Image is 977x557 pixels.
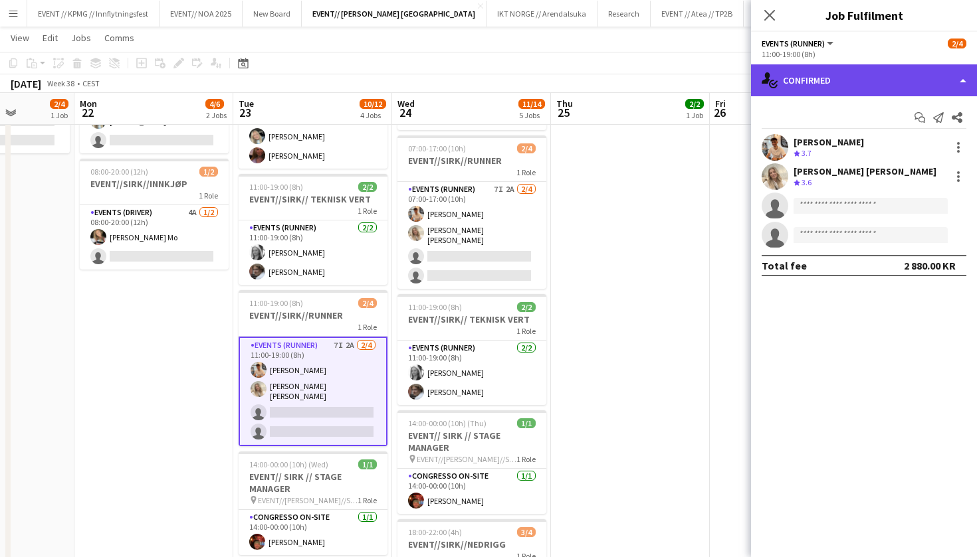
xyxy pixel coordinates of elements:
[397,469,546,514] app-card-role: Congresso On-site1/114:00-00:00 (10h)[PERSON_NAME]
[239,337,387,446] app-card-role: Events (Runner)7I2A2/411:00-19:00 (8h)[PERSON_NAME][PERSON_NAME] [PERSON_NAME]
[762,259,807,272] div: Total fee
[395,105,415,120] span: 24
[751,64,977,96] div: Confirmed
[904,259,956,272] div: 2 880.00 KR
[360,99,386,109] span: 10/12
[517,418,536,428] span: 1/1
[686,110,703,120] div: 1 Job
[597,1,651,27] button: Research
[80,98,97,110] span: Mon
[66,29,96,46] a: Jobs
[51,110,68,120] div: 1 Job
[82,78,100,88] div: CEST
[249,298,303,308] span: 11:00-19:00 (8h)
[249,459,328,469] span: 14:00-00:00 (10h) (Wed)
[104,32,134,44] span: Comms
[802,148,812,158] span: 3.7
[397,538,546,550] h3: EVENT//SIRK//NEDRIGG
[516,167,536,177] span: 1 Role
[794,165,936,177] div: [PERSON_NAME] [PERSON_NAME]
[487,1,597,27] button: IKT NORGE // Arendalsuka
[80,205,229,270] app-card-role: Events (Driver)4A1/208:00-20:00 (12h)[PERSON_NAME] Mo
[199,167,218,177] span: 1/2
[948,39,966,48] span: 2/4
[90,167,148,177] span: 08:00-20:00 (12h)
[11,77,41,90] div: [DATE]
[417,454,516,464] span: EVENT//[PERSON_NAME]//STAGE MANAGER
[762,49,966,59] div: 11:00-19:00 (8h)
[397,182,546,289] app-card-role: Events (Runner)7I2A2/407:00-17:00 (10h)[PERSON_NAME][PERSON_NAME] [PERSON_NAME]
[205,99,224,109] span: 4/6
[239,309,387,321] h3: EVENT//SIRK//RUNNER
[239,510,387,555] app-card-role: Congresso On-site1/114:00-00:00 (10h)[PERSON_NAME]
[519,110,544,120] div: 5 Jobs
[358,459,377,469] span: 1/1
[397,135,546,289] app-job-card: 07:00-17:00 (10h)2/4EVENT//SIRK//RUNNER1 RoleEvents (Runner)7I2A2/407:00-17:00 (10h)[PERSON_NAME]...
[5,29,35,46] a: View
[237,105,254,120] span: 23
[397,313,546,325] h3: EVENT//SIRK// TEKNISK VERT
[802,177,812,187] span: 3.6
[408,418,487,428] span: 14:00-00:00 (10h) (Thu)
[794,136,864,148] div: [PERSON_NAME]
[713,105,726,120] span: 26
[249,182,303,192] span: 11:00-19:00 (8h)
[744,1,871,27] button: EVENT // Atea Community 2025
[239,471,387,495] h3: EVENT// SIRK // STAGE MANAGER
[397,98,415,110] span: Wed
[358,322,377,332] span: 1 Role
[516,454,536,464] span: 1 Role
[358,495,377,505] span: 1 Role
[397,430,546,453] h3: EVENT// SIRK // STAGE MANAGER
[751,7,977,24] h3: Job Fulfilment
[518,99,545,109] span: 11/14
[715,98,726,110] span: Fri
[360,110,385,120] div: 4 Jobs
[651,1,744,27] button: EVENT // Atea // TP2B
[71,32,91,44] span: Jobs
[408,143,466,153] span: 07:00-17:00 (10h)
[43,32,58,44] span: Edit
[78,105,97,120] span: 22
[685,99,704,109] span: 2/2
[239,174,387,285] app-job-card: 11:00-19:00 (8h)2/2EVENT//SIRK// TEKNISK VERT1 RoleEvents (Runner)2/211:00-19:00 (8h)[PERSON_NAME...
[206,110,227,120] div: 2 Jobs
[99,29,140,46] a: Comms
[762,39,825,48] span: Events (Runner)
[556,98,573,110] span: Thu
[258,495,358,505] span: EVENT//[PERSON_NAME]//STAGE MANAGER
[80,159,229,270] app-job-card: 08:00-20:00 (12h)1/2EVENT//SIRK//INNKJØP1 RoleEvents (Driver)4A1/208:00-20:00 (12h)[PERSON_NAME] Mo
[554,105,573,120] span: 25
[397,294,546,405] app-job-card: 11:00-19:00 (8h)2/2EVENT//SIRK// TEKNISK VERT1 RoleEvents (Runner)2/211:00-19:00 (8h)[PERSON_NAME...
[762,39,835,48] button: Events (Runner)
[27,1,160,27] button: EVENT // KPMG // Innflytningsfest
[358,298,377,308] span: 2/4
[80,178,229,190] h3: EVENT//SIRK//INNKJØP
[517,302,536,312] span: 2/2
[408,527,462,537] span: 18:00-22:00 (4h)
[397,410,546,514] app-job-card: 14:00-00:00 (10h) (Thu)1/1EVENT// SIRK // STAGE MANAGER EVENT//[PERSON_NAME]//STAGE MANAGER1 Role...
[397,155,546,167] h3: EVENT//SIRK//RUNNER
[239,193,387,205] h3: EVENT//SIRK// TEKNISK VERT
[160,1,243,27] button: EVENT// NOA 2025
[516,326,536,336] span: 1 Role
[44,78,77,88] span: Week 38
[408,302,462,312] span: 11:00-19:00 (8h)
[37,29,63,46] a: Edit
[11,32,29,44] span: View
[239,98,254,110] span: Tue
[358,182,377,192] span: 2/2
[239,290,387,446] app-job-card: 11:00-19:00 (8h)2/4EVENT//SIRK//RUNNER1 RoleEvents (Runner)7I2A2/411:00-19:00 (8h)[PERSON_NAME][P...
[239,451,387,555] app-job-card: 14:00-00:00 (10h) (Wed)1/1EVENT// SIRK // STAGE MANAGER EVENT//[PERSON_NAME]//STAGE MANAGER1 Role...
[239,220,387,285] app-card-role: Events (Runner)2/211:00-19:00 (8h)[PERSON_NAME][PERSON_NAME]
[358,206,377,216] span: 1 Role
[517,143,536,153] span: 2/4
[50,99,68,109] span: 2/4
